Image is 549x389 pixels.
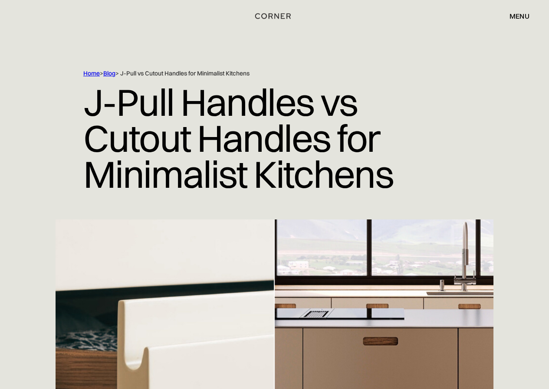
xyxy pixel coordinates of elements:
a: home [245,10,304,22]
h1: J-Pull Handles vs Cutout Handles for Minimalist Kitchens [83,78,466,199]
div: menu [501,9,529,23]
a: Blog [103,69,115,77]
div: > > J-Pull vs Cutout Handles for Minimalist Kitchens [83,69,466,78]
div: menu [510,13,529,20]
a: Home [83,69,100,77]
